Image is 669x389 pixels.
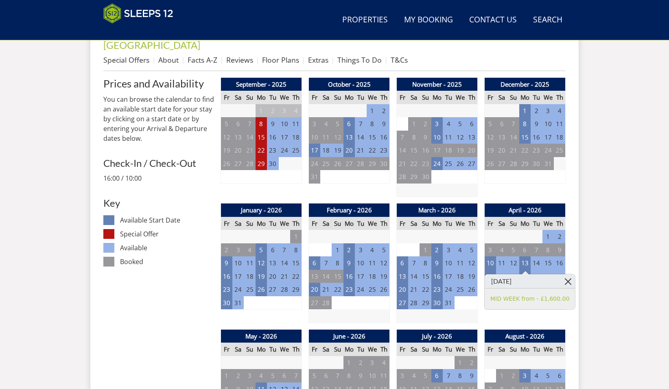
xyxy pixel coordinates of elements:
th: December - 2025 [485,78,566,91]
a: Contact Us [466,11,520,29]
th: Fr [221,91,232,104]
td: 18 [320,144,332,157]
td: 17 [485,270,496,283]
td: 30 [420,170,431,184]
td: 15 [519,131,531,144]
td: 22 [542,270,554,283]
td: 6 [309,256,320,270]
th: Th [466,91,477,104]
h3: [DATE] [485,274,575,288]
iframe: Customer reviews powered by Trustpilot [99,28,185,35]
td: 20 [496,144,507,157]
td: 12 [378,256,389,270]
td: 2 [267,104,278,118]
td: 1 [367,104,378,118]
td: 11 [367,256,378,270]
td: 8 [256,117,267,131]
th: Tu [531,91,542,104]
th: Mo [519,91,531,104]
td: 1 [290,230,302,243]
th: Fr [397,217,408,230]
td: 19 [256,270,267,283]
th: Tu [443,217,454,230]
td: 9 [378,117,389,131]
th: Sa [320,91,332,104]
td: 5 [221,117,232,131]
th: February - 2026 [309,203,390,217]
th: We [367,91,378,104]
th: Mo [519,217,531,230]
td: 11 [496,256,507,270]
th: Fr [397,91,408,104]
dd: Special Offer [120,229,214,239]
a: My Booking [401,11,456,29]
td: 14 [320,270,332,283]
td: 9 [343,256,355,270]
td: 18 [496,270,507,283]
td: 26 [455,157,466,170]
td: 5 [378,243,389,257]
td: 7 [320,256,332,270]
th: Mo [256,217,267,230]
td: 4 [455,243,466,257]
th: Sa [232,91,244,104]
td: 2 [420,117,431,131]
td: 25 [290,144,302,157]
td: 16 [267,131,278,144]
td: 10 [232,256,244,270]
th: We [279,217,290,230]
td: 2 [554,230,565,243]
th: Sa [408,91,420,104]
img: Sleeps 12 [103,3,173,24]
td: 3 [232,243,244,257]
td: 13 [397,270,408,283]
td: 17 [279,131,290,144]
td: 20 [466,144,477,157]
td: 2 [378,104,389,118]
td: 19 [332,144,343,157]
td: 17 [542,131,554,144]
td: 10 [431,131,443,144]
td: 25 [320,157,332,170]
td: 3 [485,243,496,257]
td: 2 [531,104,542,118]
td: 15 [408,144,420,157]
td: 9 [531,117,542,131]
td: 22 [367,144,378,157]
td: 23 [267,144,278,157]
td: 1 [256,104,267,118]
td: 5 [256,243,267,257]
td: 21 [355,144,366,157]
td: 1 [519,104,531,118]
td: 29 [408,170,420,184]
td: 4 [320,117,332,131]
th: Su [244,91,255,104]
td: 16 [531,131,542,144]
a: Properties [339,11,391,29]
td: 8 [542,243,554,257]
td: 6 [267,243,278,257]
td: 9 [221,256,232,270]
td: 12 [507,256,519,270]
td: 20 [232,144,244,157]
td: 3 [542,104,554,118]
td: 16 [431,270,443,283]
th: January - 2026 [221,203,302,217]
dd: Booked [120,257,214,267]
td: 16 [378,131,389,144]
td: 11 [554,117,565,131]
th: November - 2025 [397,78,478,91]
th: Tu [267,217,278,230]
td: 11 [443,131,454,144]
td: 19 [221,144,232,157]
td: 26 [256,283,267,296]
td: 25 [443,157,454,170]
th: Su [507,91,519,104]
td: 15 [332,270,343,283]
td: 9 [267,117,278,131]
td: 19 [507,270,519,283]
td: 18 [244,270,255,283]
td: 21 [279,270,290,283]
td: 7 [408,256,420,270]
td: 8 [408,131,420,144]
